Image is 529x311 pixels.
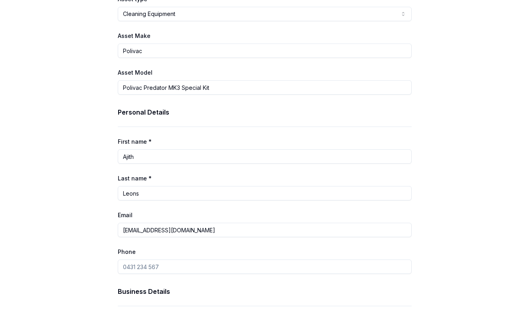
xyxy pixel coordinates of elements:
label: Asset Make [118,32,151,39]
input: 0431 234 567 [118,259,412,274]
label: First name * [118,138,152,145]
label: Email [118,212,133,218]
label: Asset Model [118,69,153,76]
label: Phone [118,248,136,255]
h3: Personal Details [118,107,412,117]
h3: Business Details [118,287,412,296]
label: Last name * [118,175,152,182]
